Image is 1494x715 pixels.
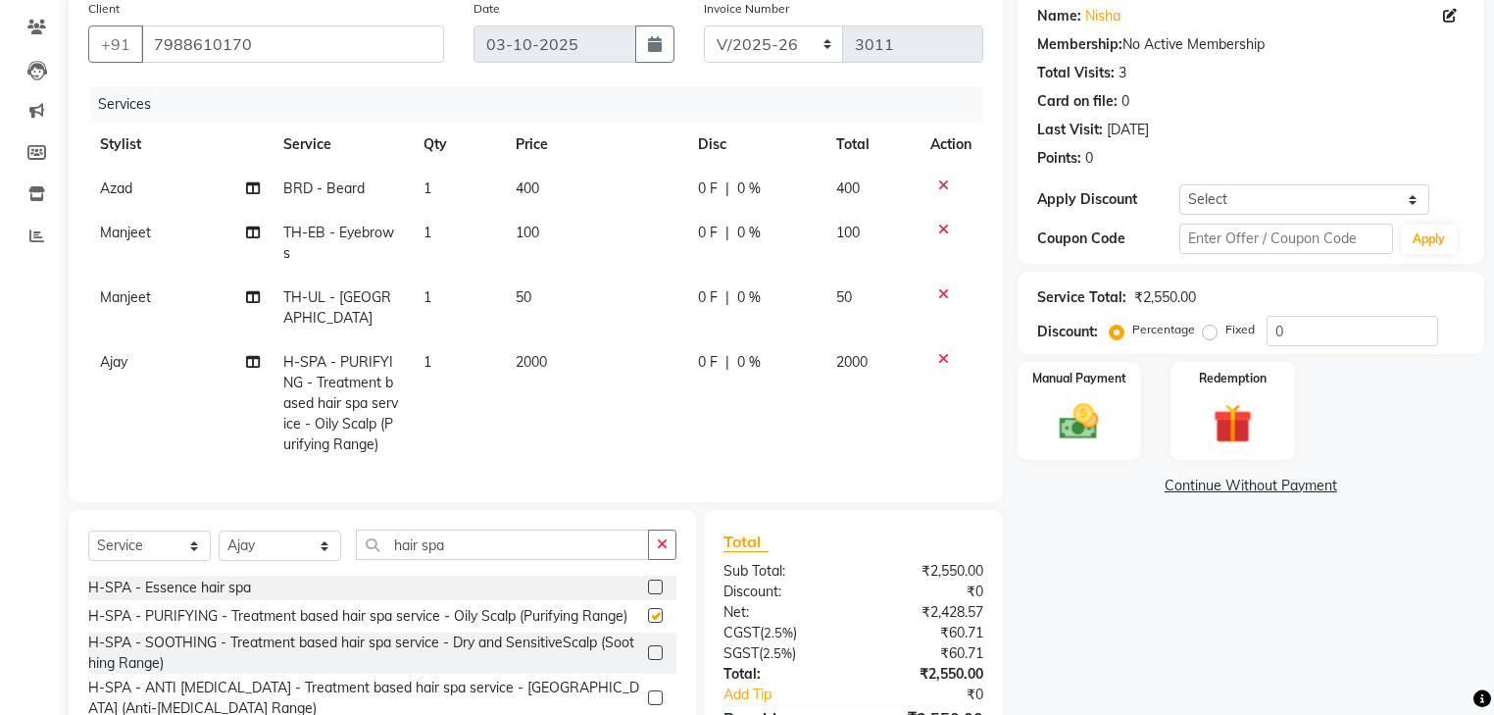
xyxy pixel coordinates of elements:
span: 0 F [698,287,718,308]
div: Coupon Code [1037,229,1179,249]
label: Fixed [1225,321,1255,338]
span: SGST [723,644,759,662]
button: +91 [88,26,143,63]
div: Total: [709,664,853,685]
div: ( ) [709,623,853,643]
div: Sub Total: [709,561,853,582]
div: ₹60.71 [853,643,997,664]
span: 0 % [737,352,761,373]
img: _gift.svg [1201,399,1265,448]
span: 1 [423,288,431,306]
div: 3 [1119,63,1126,83]
div: ₹2,550.00 [853,561,997,582]
th: Price [504,123,685,167]
div: ₹2,550.00 [1134,287,1196,308]
input: Enter Offer / Coupon Code [1179,224,1393,254]
span: 1 [423,224,431,241]
span: TH-UL - [GEOGRAPHIC_DATA] [283,288,391,327]
div: Last Visit: [1037,120,1103,140]
span: 50 [836,288,852,306]
span: 400 [516,179,539,197]
th: Action [919,123,983,167]
span: Azad [100,179,132,197]
div: H-SPA - PURIFYING - Treatment based hair spa service - Oily Scalp (Purifying Range) [88,606,627,627]
span: BRD - Beard [283,179,365,197]
span: 1 [423,353,431,371]
div: Membership: [1037,34,1122,55]
div: ₹2,550.00 [853,664,997,685]
div: Name: [1037,6,1081,26]
div: Total Visits: [1037,63,1115,83]
span: 2.5% [763,645,792,661]
div: ₹0 [877,685,998,705]
span: Manjeet [100,288,151,306]
img: _cash.svg [1047,399,1111,444]
label: Manual Payment [1032,370,1126,387]
div: Discount: [709,582,853,602]
div: H-SPA - SOOTHING - Treatment based hair spa service - Dry and SensitiveScalp (Soothing Range) [88,633,640,674]
span: 0 F [698,352,718,373]
span: 0 F [698,179,718,199]
span: 0 F [698,223,718,243]
div: Service Total: [1037,287,1126,308]
th: Qty [412,123,505,167]
div: ₹0 [853,582,997,602]
span: 2000 [836,353,868,371]
span: TH-EB - Eyebrows [283,224,394,262]
div: Discount: [1037,322,1098,342]
div: ₹2,428.57 [853,602,997,623]
span: 50 [516,288,531,306]
span: | [725,223,729,243]
span: Manjeet [100,224,151,241]
a: Add Tip [709,685,877,705]
div: 0 [1085,148,1093,169]
span: 400 [836,179,860,197]
div: ₹60.71 [853,623,997,643]
th: Service [272,123,411,167]
span: 0 % [737,223,761,243]
span: | [725,179,729,199]
div: No Active Membership [1037,34,1465,55]
span: Total [723,532,769,552]
th: Disc [686,123,824,167]
div: Points: [1037,148,1081,169]
div: H-SPA - Essence hair spa [88,578,251,598]
a: Nisha [1085,6,1120,26]
span: 1 [423,179,431,197]
label: Redemption [1199,370,1267,387]
div: [DATE] [1107,120,1149,140]
span: 100 [836,224,860,241]
div: Services [90,86,998,123]
span: 100 [516,224,539,241]
div: 0 [1121,91,1129,112]
label: Percentage [1132,321,1195,338]
div: ( ) [709,643,853,664]
span: Ajay [100,353,127,371]
span: 2000 [516,353,547,371]
span: H-SPA - PURIFYING - Treatment based hair spa service - Oily Scalp (Purifying Range) [283,353,398,453]
span: | [725,352,729,373]
span: CGST [723,624,760,641]
span: | [725,287,729,308]
div: Apply Discount [1037,189,1179,210]
span: 0 % [737,179,761,199]
button: Apply [1401,225,1457,254]
div: Card on file: [1037,91,1118,112]
span: 2.5% [764,625,793,640]
input: Search or Scan [356,530,649,560]
div: Net: [709,602,853,623]
th: Stylist [88,123,272,167]
th: Total [824,123,919,167]
input: Search by Name/Mobile/Email/Code [141,26,444,63]
a: Continue Without Payment [1021,476,1480,496]
span: 0 % [737,287,761,308]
